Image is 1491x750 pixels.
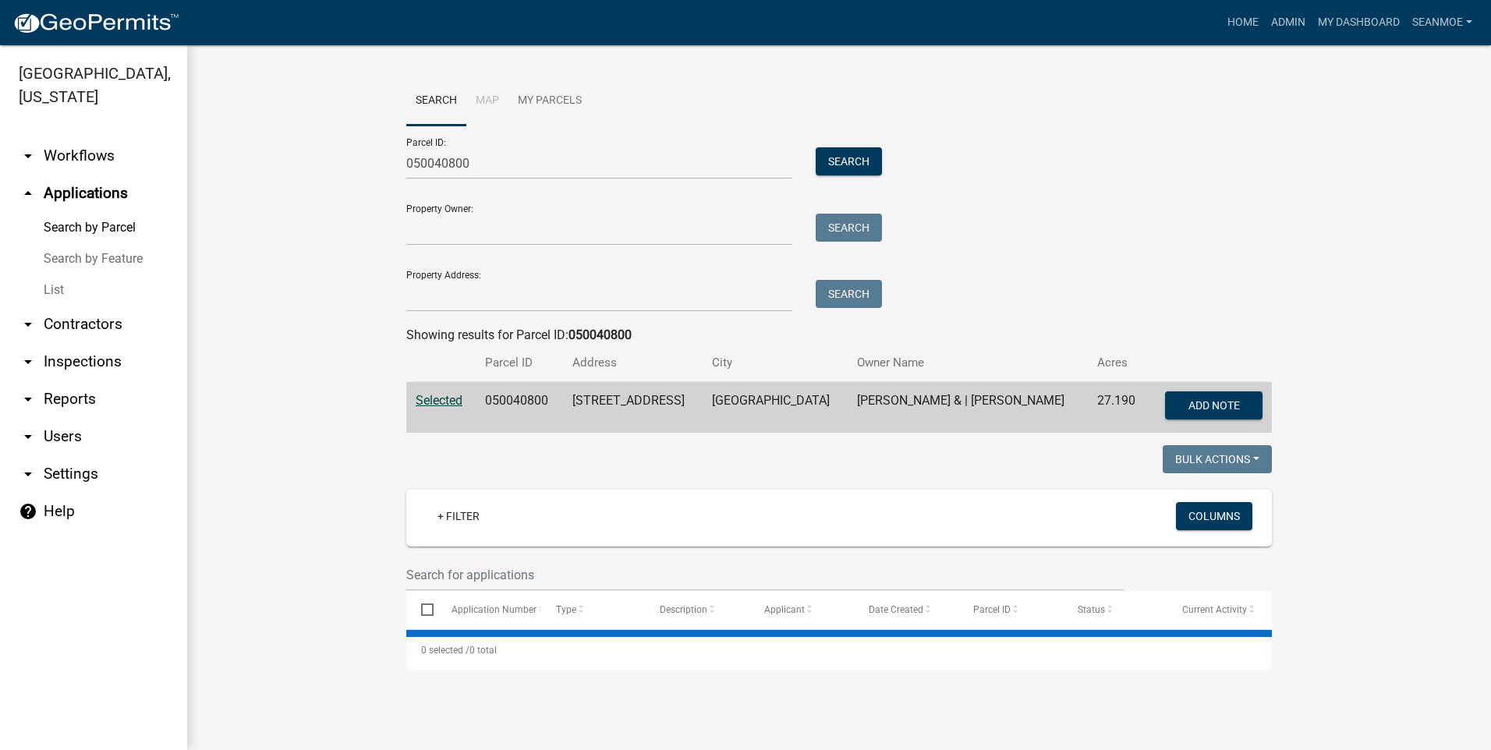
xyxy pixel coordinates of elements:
[1165,391,1263,419] button: Add Note
[703,345,848,381] th: City
[563,345,703,381] th: Address
[406,631,1272,670] div: 0 total
[848,382,1088,433] td: [PERSON_NAME] & | [PERSON_NAME]
[540,591,645,628] datatable-header-cell: Type
[19,390,37,409] i: arrow_drop_down
[19,352,37,371] i: arrow_drop_down
[645,591,749,628] datatable-header-cell: Description
[958,591,1063,628] datatable-header-cell: Parcel ID
[406,326,1272,345] div: Showing results for Parcel ID:
[703,382,848,433] td: [GEOGRAPHIC_DATA]
[816,214,882,242] button: Search
[1176,502,1252,530] button: Columns
[406,76,466,126] a: Search
[436,591,540,628] datatable-header-cell: Application Number
[1265,8,1312,37] a: Admin
[816,280,882,308] button: Search
[1088,382,1149,433] td: 27.190
[19,184,37,203] i: arrow_drop_up
[848,345,1088,381] th: Owner Name
[19,315,37,334] i: arrow_drop_down
[1188,399,1239,412] span: Add Note
[421,645,469,656] span: 0 selected /
[749,591,854,628] datatable-header-cell: Applicant
[19,502,37,521] i: help
[406,559,1124,591] input: Search for applications
[19,427,37,446] i: arrow_drop_down
[1088,345,1149,381] th: Acres
[660,604,707,615] span: Description
[816,147,882,175] button: Search
[1182,604,1247,615] span: Current Activity
[476,382,563,433] td: 050040800
[416,393,462,408] a: Selected
[568,327,632,342] strong: 050040800
[19,465,37,483] i: arrow_drop_down
[973,604,1011,615] span: Parcel ID
[425,502,492,530] a: + Filter
[1312,8,1406,37] a: My Dashboard
[1167,591,1272,628] datatable-header-cell: Current Activity
[1163,445,1272,473] button: Bulk Actions
[1078,604,1105,615] span: Status
[406,591,436,628] datatable-header-cell: Select
[563,382,703,433] td: [STREET_ADDRESS]
[854,591,958,628] datatable-header-cell: Date Created
[1221,8,1265,37] a: Home
[452,604,537,615] span: Application Number
[1063,591,1167,628] datatable-header-cell: Status
[556,604,576,615] span: Type
[476,345,563,381] th: Parcel ID
[1406,8,1479,37] a: SeanMoe
[508,76,591,126] a: My Parcels
[869,604,923,615] span: Date Created
[19,147,37,165] i: arrow_drop_down
[764,604,805,615] span: Applicant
